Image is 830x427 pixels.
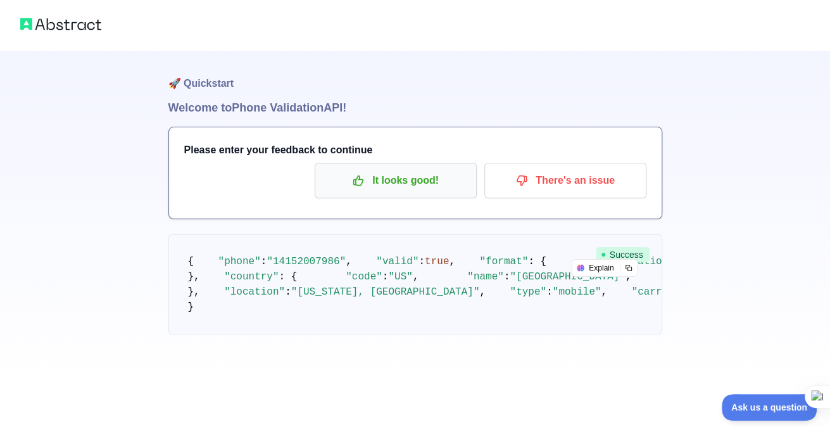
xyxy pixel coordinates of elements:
[425,256,449,267] span: true
[285,286,291,298] span: :
[494,170,637,191] p: There's an issue
[479,256,528,267] span: "format"
[449,256,455,267] span: ,
[504,271,510,283] span: :
[553,286,601,298] span: "mobile"
[484,163,646,198] button: There's an issue
[346,256,352,267] span: ,
[168,99,662,117] h1: Welcome to Phone Validation API!
[528,256,546,267] span: : {
[601,286,607,298] span: ,
[479,286,486,298] span: ,
[291,286,480,298] span: "[US_STATE], [GEOGRAPHIC_DATA]"
[596,247,650,262] span: Success
[261,256,267,267] span: :
[413,271,419,283] span: ,
[418,256,425,267] span: :
[218,256,261,267] span: "phone"
[631,286,686,298] span: "carrier"
[267,256,346,267] span: "14152007986"
[595,256,686,267] span: "international"
[722,394,817,421] iframe: Toggle Customer Support
[168,51,662,99] h1: 🚀 Quickstart
[324,170,467,191] p: It looks good!
[510,271,625,283] span: "[GEOGRAPHIC_DATA]"
[20,15,101,33] img: Abstract logo
[510,286,546,298] span: "type"
[184,143,646,158] h3: Please enter your feedback to continue
[279,271,298,283] span: : {
[388,271,412,283] span: "US"
[346,271,382,283] span: "code"
[626,271,632,283] span: ,
[224,271,279,283] span: "country"
[188,256,194,267] span: {
[224,286,285,298] span: "location"
[382,271,389,283] span: :
[546,286,553,298] span: :
[467,271,504,283] span: "name"
[376,256,418,267] span: "valid"
[315,163,477,198] button: It looks good!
